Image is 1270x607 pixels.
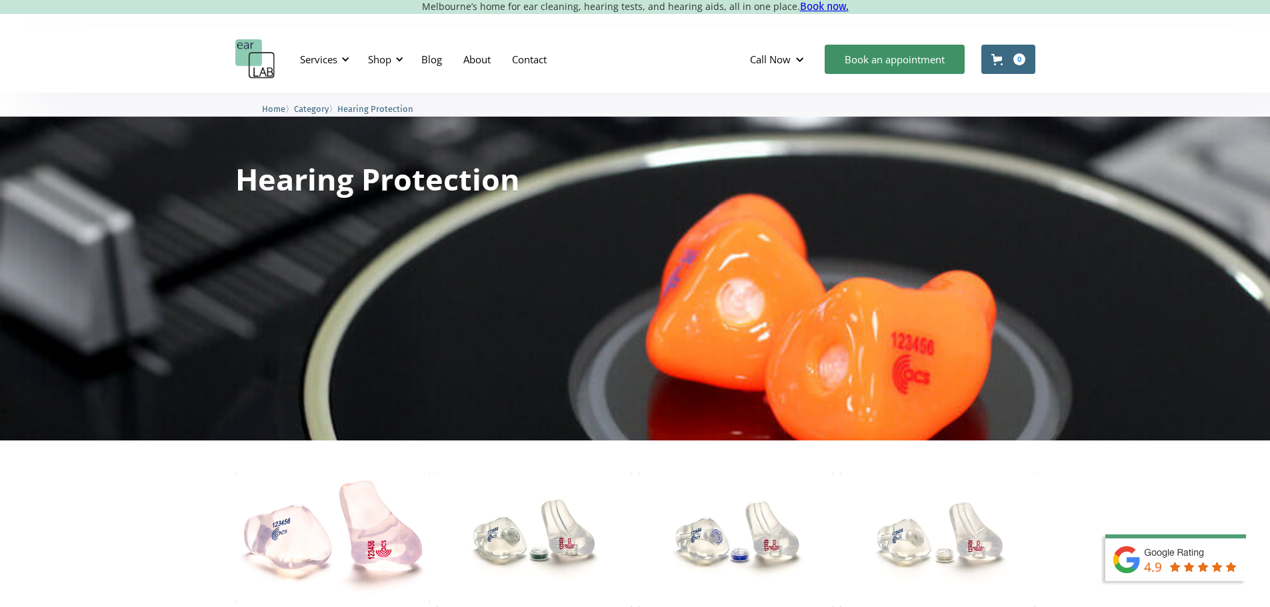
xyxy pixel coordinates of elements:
a: Hearing Protection [337,102,413,115]
a: Blog [411,40,453,79]
div: Call Now [739,39,818,79]
a: Category [294,102,329,115]
a: Contact [501,40,557,79]
span: Category [294,104,329,114]
h1: Hearing Protection [235,164,520,194]
div: Shop [360,39,407,79]
div: Call Now [750,53,791,66]
img: ACS Pro 17 [840,473,1035,607]
div: Shop [368,53,391,66]
a: Open cart [981,45,1035,74]
div: Services [292,39,353,79]
a: Book an appointment [825,45,965,74]
li: 〉 [294,102,337,116]
div: 0 [1013,53,1025,65]
a: About [453,40,501,79]
li: 〉 [262,102,294,116]
img: ACS Pro 15 [639,473,834,607]
img: Total Block [235,473,431,602]
span: Hearing Protection [337,104,413,114]
a: Home [262,102,285,115]
img: ACS Pro 10 [437,473,632,607]
span: Home [262,104,285,114]
div: Services [300,53,337,66]
a: home [235,39,275,79]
